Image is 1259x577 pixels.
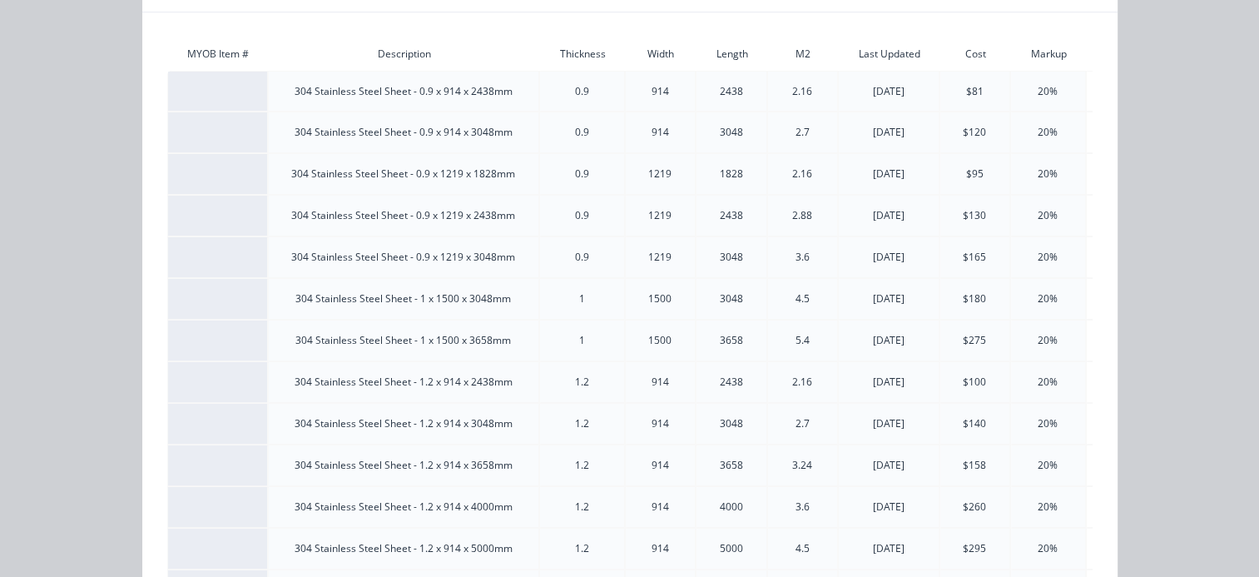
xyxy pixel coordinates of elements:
div: MYOB Item # [167,47,269,62]
div: [DATE] [839,84,939,99]
div: 914 [626,375,695,390]
div: 20% [1011,541,1085,556]
div: [DATE] [839,125,939,140]
div: 2438 [696,375,766,390]
div: 20% [1011,208,1085,223]
div: 4000 [696,500,766,515]
div: Description [269,47,540,62]
div: 0.9 [540,208,624,223]
div: 914 [626,125,695,140]
div: $312 [1087,500,1158,515]
div: 304 Stainless Steel Sheet - 0.9 x 1219 x 3048mm [269,250,538,265]
div: 20% [1011,291,1085,306]
div: Price [1087,47,1160,62]
div: 2438 [696,208,766,223]
div: $97.2 [1087,84,1158,99]
div: $95 [940,167,1009,182]
div: 20% [1011,125,1085,140]
div: 304 Stainless Steel Sheet - 0.9 x 914 x 2438mm [269,84,538,99]
div: $158 [940,458,1009,473]
div: 4.5 [768,541,837,556]
div: 20% [1011,416,1085,431]
div: 1 [540,333,624,348]
div: $168 [1087,416,1158,431]
div: 20% [1011,333,1085,348]
div: 4.5 [768,291,837,306]
div: 20% [1011,250,1085,265]
div: [DATE] [839,208,939,223]
div: 0.9 [540,125,624,140]
div: [DATE] [839,458,939,473]
div: $114 [1087,167,1158,182]
div: 5000 [696,541,766,556]
div: $140 [940,416,1009,431]
div: [DATE] [839,416,939,431]
div: 304 Stainless Steel Sheet - 1.2 x 914 x 3048mm [269,416,538,431]
div: 20% [1011,84,1085,99]
div: 3.6 [768,250,837,265]
div: 304 Stainless Steel Sheet - 1.2 x 914 x 2438mm [269,375,538,390]
div: 5.4 [768,333,837,348]
div: 304 Stainless Steel Sheet - 1.2 x 914 x 5000mm [269,541,538,556]
div: $354 [1087,541,1158,556]
div: 914 [626,84,695,99]
div: 1.2 [540,458,624,473]
div: Last Updated [839,47,940,62]
div: 20% [1011,167,1085,182]
div: 1.2 [540,500,624,515]
div: 2.16 [768,167,837,182]
div: $100 [940,375,1009,390]
div: $120 [940,125,1009,140]
div: [DATE] [839,291,939,306]
div: 3048 [696,125,766,140]
div: 1.2 [540,375,624,390]
div: $216 [1087,291,1158,306]
div: 304 Stainless Steel Sheet - 1 x 1500 x 3048mm [269,291,538,306]
div: $81 [940,84,1009,99]
div: Cost [940,47,1011,62]
div: 1219 [626,208,695,223]
div: [DATE] [839,541,939,556]
div: 3658 [696,458,766,473]
div: $144 [1087,125,1158,140]
div: 304 Stainless Steel Sheet - 1.2 x 914 x 4000mm [269,500,538,515]
div: 304 Stainless Steel Sheet - 0.9 x 1219 x 2438mm [269,208,538,223]
div: 304 Stainless Steel Sheet - 0.9 x 1219 x 1828mm [269,167,538,182]
div: 1219 [626,167,695,182]
div: 3048 [696,291,766,306]
div: $120 [1087,375,1158,390]
div: $330 [1087,333,1158,348]
div: 3658 [696,333,766,348]
div: 1500 [626,291,695,306]
div: 914 [626,500,695,515]
div: 304 Stainless Steel Sheet - 1.2 x 914 x 3658mm [269,458,538,473]
div: 2.7 [768,125,837,140]
div: $165 [940,250,1009,265]
div: 3048 [696,250,766,265]
div: 1500 [626,333,695,348]
div: 3.6 [768,500,837,515]
div: 914 [626,416,695,431]
div: 1.2 [540,541,624,556]
div: [DATE] [839,500,939,515]
div: Thickness [540,47,626,62]
div: $156 [1087,208,1158,223]
div: 0.9 [540,250,624,265]
div: $198 [1087,250,1158,265]
div: 1.2 [540,416,624,431]
div: 20% [1011,500,1085,515]
div: 2.88 [768,208,837,223]
div: [DATE] [839,250,939,265]
div: 914 [626,458,695,473]
div: Width [626,47,696,62]
div: [DATE] [839,375,939,390]
div: $275 [940,333,1009,348]
div: 914 [626,541,695,556]
div: 3048 [696,416,766,431]
div: 20% [1011,458,1085,473]
div: 2438 [696,84,766,99]
div: 3.24 [768,458,837,473]
div: Length [696,47,768,62]
div: 0.9 [540,167,624,182]
div: 2.16 [768,84,837,99]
